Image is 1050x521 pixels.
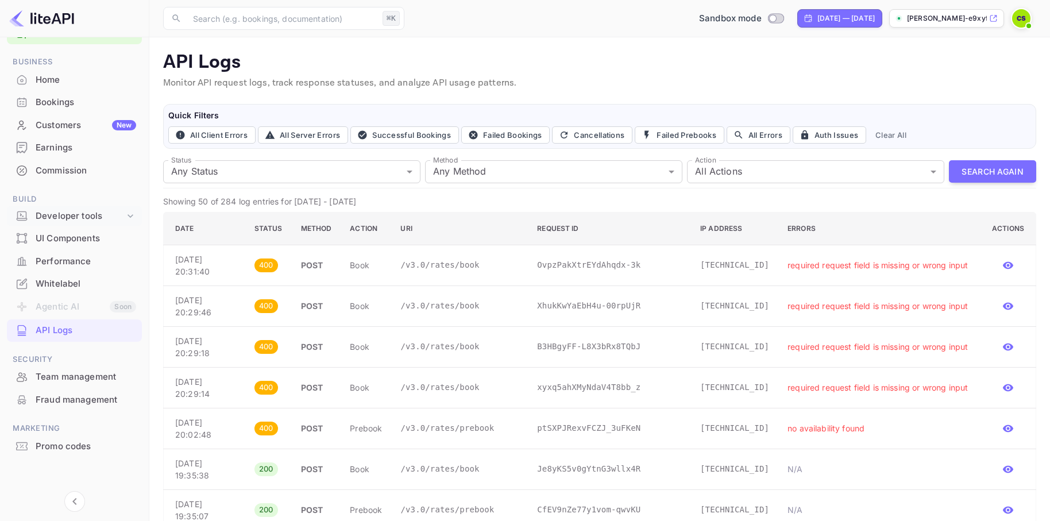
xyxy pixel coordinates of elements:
a: CustomersNew [7,114,142,136]
p: /v3.0/rates/book [400,381,519,393]
div: Click to change the date range period [797,9,882,28]
div: Whitelabel [7,273,142,295]
div: Any Method [425,160,682,183]
button: Clear All [871,126,911,144]
a: Bookings [7,91,142,113]
p: POST [301,381,332,393]
p: N/A [787,463,974,475]
p: book [350,463,382,475]
span: Marketing [7,422,142,435]
p: [TECHNICAL_ID] [700,463,769,475]
div: ⌘K [383,11,400,26]
span: 200 [254,504,278,516]
div: Any Status [163,160,420,183]
p: /v3.0/rates/book [400,341,519,353]
div: Promo codes [36,440,136,453]
div: API Logs [7,319,142,342]
div: Developer tools [7,206,142,226]
label: Action [695,155,716,165]
p: CfEV9nZe77y1vom-qwvKU [537,504,682,516]
p: [DATE] 19:35:38 [175,457,236,481]
label: Method [433,155,458,165]
a: Performance [7,250,142,272]
div: Home [7,69,142,91]
th: Errors [778,212,983,245]
th: Date [164,212,245,245]
div: Fraud management [7,389,142,411]
a: Home [7,69,142,90]
button: Successful Bookings [350,126,459,144]
p: [TECHNICAL_ID] [700,341,769,353]
a: Fraud management [7,389,142,410]
span: 200 [254,464,278,475]
span: 400 [254,341,278,353]
p: [TECHNICAL_ID] [700,300,769,312]
div: Team management [7,366,142,388]
div: Switch to Production mode [694,12,788,25]
p: POST [301,300,332,312]
a: Whitelabel [7,273,142,294]
p: no availability found [787,422,974,434]
button: All Client Errors [168,126,256,144]
th: IP Address [691,212,778,245]
div: Earnings [36,141,136,155]
p: N/A [787,504,974,516]
th: URI [391,212,528,245]
p: [TECHNICAL_ID] [700,259,769,271]
div: Bookings [36,96,136,109]
p: /v3.0/rates/prebook [400,504,519,516]
p: XhukKwYaEbH4u-00rpUjR [537,300,682,312]
a: API Logs [7,319,142,341]
button: Cancellations [552,126,632,144]
span: Sandbox mode [699,12,762,25]
p: required request field is missing or wrong input [787,341,974,353]
p: OvpzPakXtrEYdAhqdx-3k [537,259,682,271]
p: book [350,381,382,393]
button: Auth Issues [793,126,866,144]
div: Commission [7,160,142,182]
div: UI Components [36,232,136,245]
div: Developer tools [36,210,125,223]
div: CustomersNew [7,114,142,137]
div: Performance [7,250,142,273]
p: Showing 50 of 284 log entries for [DATE] - [DATE] [163,195,1036,207]
th: Action [341,212,391,245]
p: [DATE] 20:29:14 [175,376,236,400]
p: Monitor API request logs, track response statuses, and analyze API usage patterns. [163,76,1036,90]
div: Home [36,74,136,87]
p: POST [301,259,332,271]
label: Status [171,155,191,165]
p: book [350,300,382,312]
p: [DATE] 20:02:48 [175,416,236,441]
span: 400 [254,423,278,434]
span: 400 [254,382,278,393]
div: Commission [36,164,136,177]
p: book [350,259,382,271]
div: Promo codes [7,435,142,458]
p: book [350,341,382,353]
div: Earnings [7,137,142,159]
div: All Actions [687,160,944,183]
div: [DATE] — [DATE] [817,13,875,24]
th: Method [292,212,341,245]
p: /v3.0/rates/book [400,259,519,271]
p: B3HBgyFF-L8X3bRx8TQbJ [537,341,682,353]
th: Actions [983,212,1036,245]
p: prebook [350,504,382,516]
div: Whitelabel [36,277,136,291]
p: required request field is missing or wrong input [787,300,974,312]
p: [PERSON_NAME]-e9xyf.nui... [907,13,987,24]
th: Status [245,212,292,245]
p: required request field is missing or wrong input [787,259,974,271]
div: Team management [36,371,136,384]
p: [TECHNICAL_ID] [700,381,769,393]
a: Promo codes [7,435,142,457]
p: prebook [350,422,382,434]
span: 400 [254,260,278,271]
button: Failed Prebooks [635,126,724,144]
p: /v3.0/rates/prebook [400,422,519,434]
p: Je8yKS5v0gYtnG3wllx4R [537,463,682,475]
div: Fraud management [36,393,136,407]
p: required request field is missing or wrong input [787,381,974,393]
p: POST [301,463,332,475]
